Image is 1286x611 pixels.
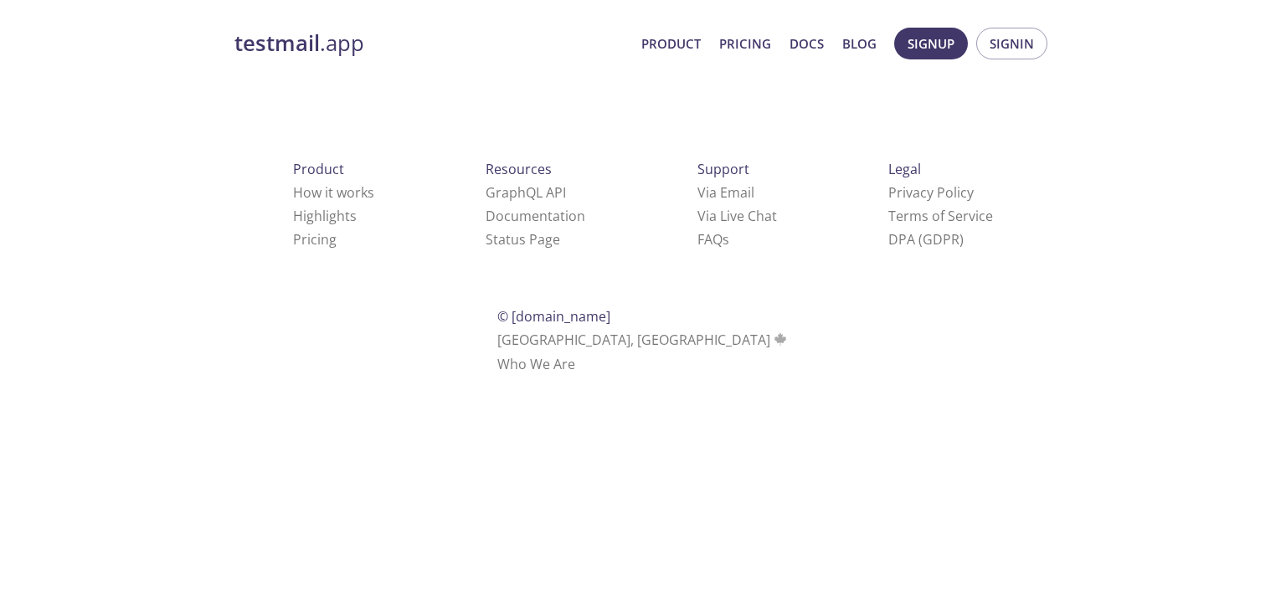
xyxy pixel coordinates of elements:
a: Via Live Chat [697,207,777,225]
a: Pricing [293,230,337,249]
a: How it works [293,183,374,202]
a: Product [641,33,701,54]
span: Signup [908,33,954,54]
a: FAQ [697,230,729,249]
a: Highlights [293,207,357,225]
a: Blog [842,33,877,54]
a: DPA (GDPR) [888,230,964,249]
a: Documentation [486,207,585,225]
button: Signup [894,28,968,59]
span: © [DOMAIN_NAME] [497,307,610,326]
a: Docs [790,33,824,54]
a: Status Page [486,230,560,249]
span: Support [697,160,749,178]
a: Privacy Policy [888,183,974,202]
span: [GEOGRAPHIC_DATA], [GEOGRAPHIC_DATA] [497,331,790,349]
button: Signin [976,28,1047,59]
a: Who We Are [497,355,575,373]
span: s [723,230,729,249]
a: Via Email [697,183,754,202]
span: Signin [990,33,1034,54]
span: Legal [888,160,921,178]
span: Product [293,160,344,178]
a: GraphQL API [486,183,566,202]
a: testmail.app [234,29,628,58]
strong: testmail [234,28,320,58]
a: Pricing [719,33,771,54]
a: Terms of Service [888,207,993,225]
span: Resources [486,160,552,178]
